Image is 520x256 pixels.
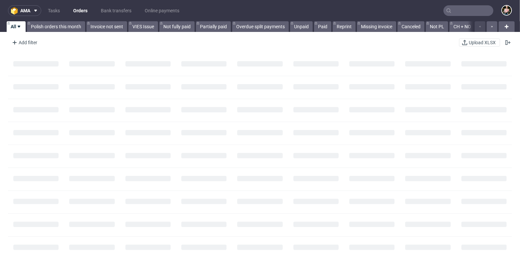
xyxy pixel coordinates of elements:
a: Reprint [333,21,356,32]
div: Add filter [9,37,39,48]
a: Tasks [44,5,64,16]
button: ama [8,5,41,16]
a: CH + NO [449,21,475,32]
a: Unpaid [290,21,313,32]
a: All [7,21,26,32]
a: Orders [69,5,91,16]
a: Polish orders this month [27,21,85,32]
a: Not fully paid [159,21,195,32]
img: Marta Tomaszewska [502,6,511,15]
a: VIES Issue [128,21,158,32]
a: Not PL [426,21,448,32]
a: Overdue split payments [232,21,289,32]
a: Partially paid [196,21,231,32]
a: Paid [314,21,331,32]
button: Upload XLSX [459,39,500,47]
span: ama [20,8,30,13]
a: Canceled [398,21,425,32]
a: Bank transfers [97,5,135,16]
a: Online payments [141,5,183,16]
img: logo [11,7,20,15]
a: Missing invoice [357,21,396,32]
span: Upload XLSX [467,40,497,45]
a: Invoice not sent [87,21,127,32]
